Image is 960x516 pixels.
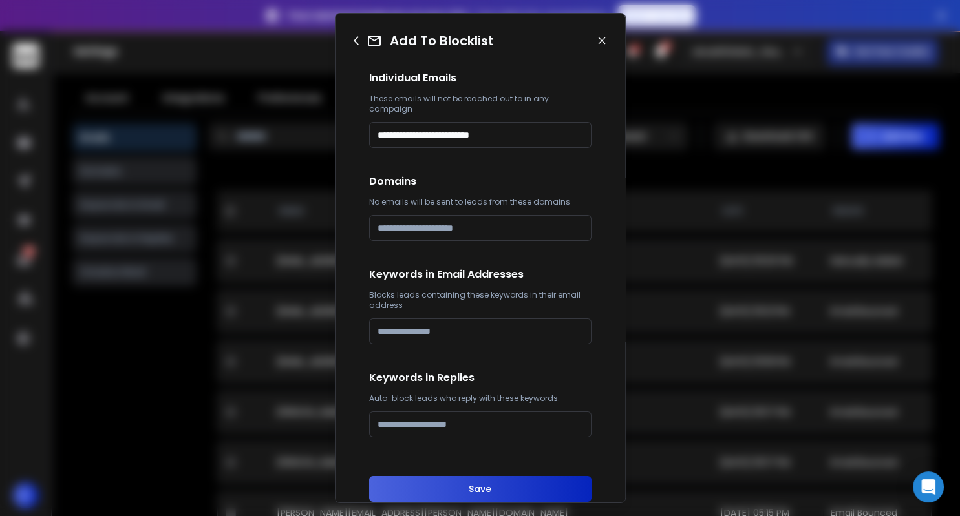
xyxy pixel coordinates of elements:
p: These emails will not be reached out to in any campaign [369,94,592,114]
p: Auto-block leads who reply with these keywords. [369,393,592,404]
h1: Keywords in Email Addresses [369,267,592,282]
h1: Domains [369,174,592,189]
h1: Individual Emails [369,70,592,86]
h1: Add To Blocklist [390,32,494,50]
h1: Keywords in Replies [369,370,592,386]
button: Save [369,476,592,502]
p: No emails will be sent to leads from these domains [369,197,592,207]
div: Open Intercom Messenger [913,471,944,502]
p: Blocks leads containing these keywords in their email address [369,290,592,311]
